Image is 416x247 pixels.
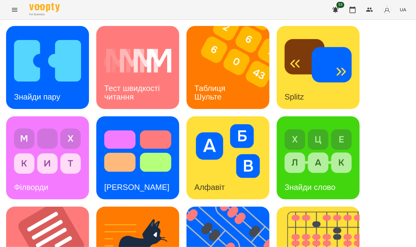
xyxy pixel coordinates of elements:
img: Тест швидкості читання [104,34,171,88]
img: Таблиця Шульте [187,26,277,109]
a: АлфавітАлфавіт [187,116,269,199]
h3: [PERSON_NAME] [104,183,169,192]
img: avatar_s.png [383,5,391,14]
span: UA [400,6,406,13]
a: Таблиця ШультеТаблиця Шульте [187,26,269,109]
a: SplitzSplitz [277,26,360,109]
span: 53 [336,2,344,8]
h3: Splitz [285,92,304,101]
a: Знайди паруЗнайди пару [6,26,89,109]
h3: Таблиця Шульте [194,84,228,101]
span: For Business [29,13,60,16]
img: Voopty Logo [29,3,60,12]
a: ФілвордиФілворди [6,116,89,199]
img: Знайди слово [285,124,352,178]
h3: Філворди [14,183,48,192]
a: Тест Струпа[PERSON_NAME] [96,116,179,199]
h3: Знайди слово [285,183,336,192]
h3: Знайди пару [14,92,60,101]
img: Філворди [14,124,81,178]
img: Знайди пару [14,34,81,88]
h3: Тест швидкості читання [104,84,162,101]
button: Menu [7,2,22,17]
a: Тест швидкості читанняТест швидкості читання [96,26,179,109]
img: Алфавіт [194,124,261,178]
button: UA [397,4,409,15]
h3: Алфавіт [194,183,225,192]
img: Тест Струпа [104,124,171,178]
img: Splitz [285,34,352,88]
a: Знайди словоЗнайди слово [277,116,360,199]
